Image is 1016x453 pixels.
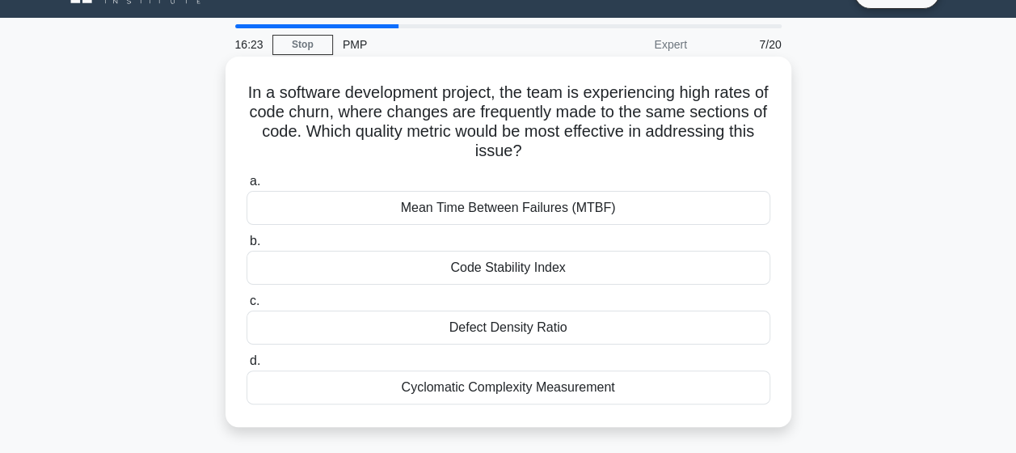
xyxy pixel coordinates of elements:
[226,28,272,61] div: 16:23
[250,174,260,188] span: a.
[697,28,791,61] div: 7/20
[250,354,260,367] span: d.
[333,28,555,61] div: PMP
[247,251,770,285] div: Code Stability Index
[245,83,772,162] h5: In a software development project, the team is experiencing high rates of code churn, where chang...
[247,311,770,345] div: Defect Density Ratio
[247,191,770,225] div: Mean Time Between Failures (MTBF)
[555,28,697,61] div: Expert
[250,234,260,248] span: b.
[247,370,770,404] div: Cyclomatic Complexity Measurement
[272,35,333,55] a: Stop
[250,294,259,307] span: c.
